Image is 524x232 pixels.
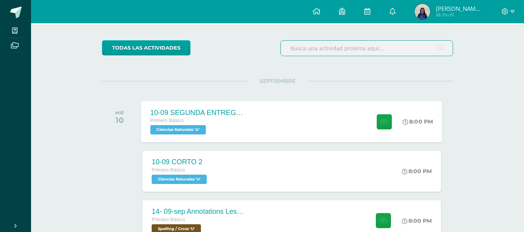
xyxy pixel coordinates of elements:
div: 10 [115,115,124,125]
div: 8:00 PM [402,168,432,175]
a: todas las Actividades [102,40,190,55]
div: 10-09 CORTO 2 [152,158,209,166]
div: 14- 09-sep Annotations Lesson 31 [152,208,245,216]
span: Primero Básico [152,217,185,222]
img: 2704aaa29d1fe1aee5d09515aa75023f.png [415,4,430,19]
span: Primero Básico [152,167,185,173]
div: 8:00 PM [403,118,433,125]
span: Ciencias Naturales 'U' [152,175,207,184]
div: 8:00 PM [402,217,432,224]
span: Ciencias Naturales 'U' [150,125,206,134]
div: 10-09 SEGUNDA ENTREGA DE GUÍA [150,108,244,117]
div: MIÉ [115,110,124,115]
input: Busca una actividad próxima aquí... [281,41,453,56]
span: SEPTIEMBRE [247,77,308,84]
span: Primero Básico [150,118,184,123]
span: Mi Perfil [436,12,482,18]
span: [PERSON_NAME] [PERSON_NAME] [436,5,482,12]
